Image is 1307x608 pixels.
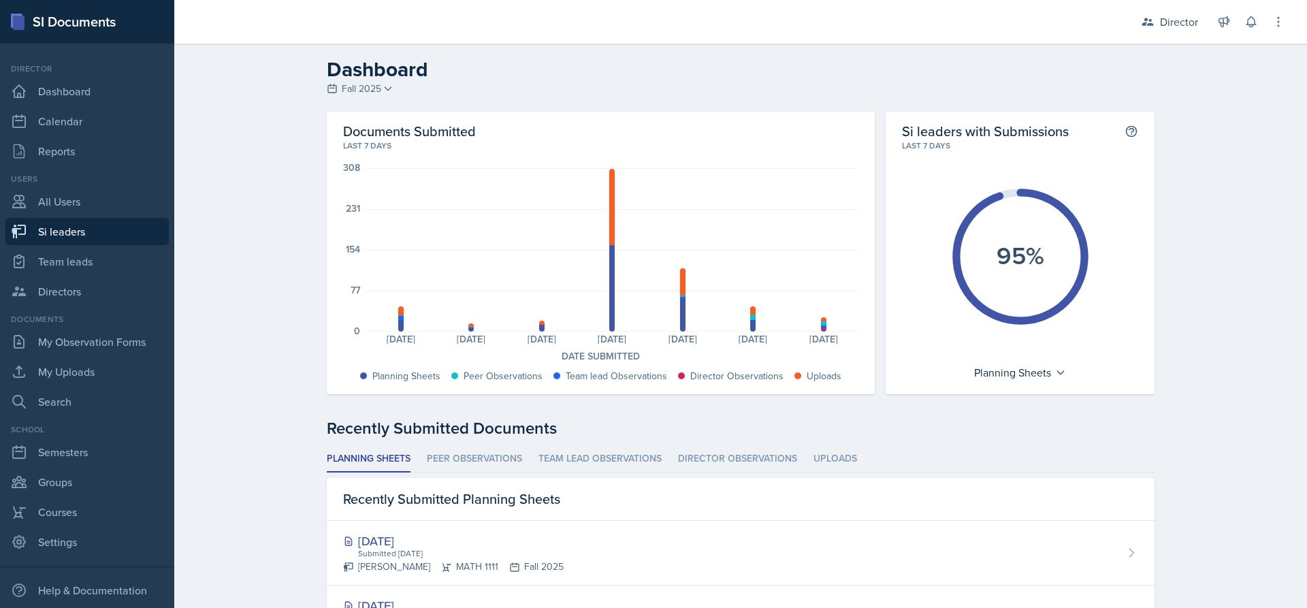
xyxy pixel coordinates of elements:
a: My Observation Forms [5,328,169,355]
div: Date Submitted [343,349,858,364]
div: Director [1160,14,1198,30]
div: 231 [346,204,360,213]
a: Si leaders [5,218,169,245]
div: 77 [351,285,360,295]
li: Director Observations [678,446,797,473]
div: Uploads [807,369,841,383]
div: Documents [5,313,169,325]
div: Help & Documentation [5,577,169,604]
div: [PERSON_NAME] MATH 1111 Fall 2025 [343,560,564,574]
h2: Si leaders with Submissions [902,123,1069,140]
h2: Dashboard [327,57,1155,82]
a: Directors [5,278,169,305]
h2: Documents Submitted [343,123,858,140]
div: Users [5,173,169,185]
div: [DATE] [436,334,506,344]
text: 95% [997,238,1044,273]
a: Semesters [5,438,169,466]
div: [DATE] [647,334,717,344]
li: Peer Observations [427,446,522,473]
div: [DATE] [366,334,436,344]
div: 0 [354,326,360,336]
div: Planning Sheets [372,369,440,383]
div: Director [5,63,169,75]
div: Recently Submitted Planning Sheets [327,478,1155,521]
a: Team leads [5,248,169,275]
li: Uploads [813,446,857,473]
div: [DATE] [343,532,564,550]
div: Planning Sheets [967,362,1073,383]
a: Courses [5,498,169,526]
a: All Users [5,188,169,215]
a: Settings [5,528,169,556]
div: [DATE] [506,334,577,344]
div: Last 7 days [902,140,1138,152]
li: Planning Sheets [327,446,410,473]
div: Recently Submitted Documents [327,416,1155,441]
a: Dashboard [5,78,169,105]
div: 154 [346,244,360,254]
div: Submitted [DATE] [357,547,564,560]
div: Director Observations [690,369,784,383]
a: Reports [5,138,169,165]
div: [DATE] [717,334,788,344]
a: [DATE] Submitted [DATE] [PERSON_NAME]MATH 1111Fall 2025 [327,521,1155,586]
div: Peer Observations [464,369,543,383]
div: [DATE] [788,334,858,344]
a: Calendar [5,108,169,135]
div: School [5,423,169,436]
div: 308 [343,163,360,172]
a: Search [5,388,169,415]
div: Last 7 days [343,140,858,152]
span: Fall 2025 [342,82,381,96]
li: Team lead Observations [538,446,662,473]
div: [DATE] [577,334,647,344]
div: Team lead Observations [566,369,667,383]
a: My Uploads [5,358,169,385]
a: Groups [5,468,169,496]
